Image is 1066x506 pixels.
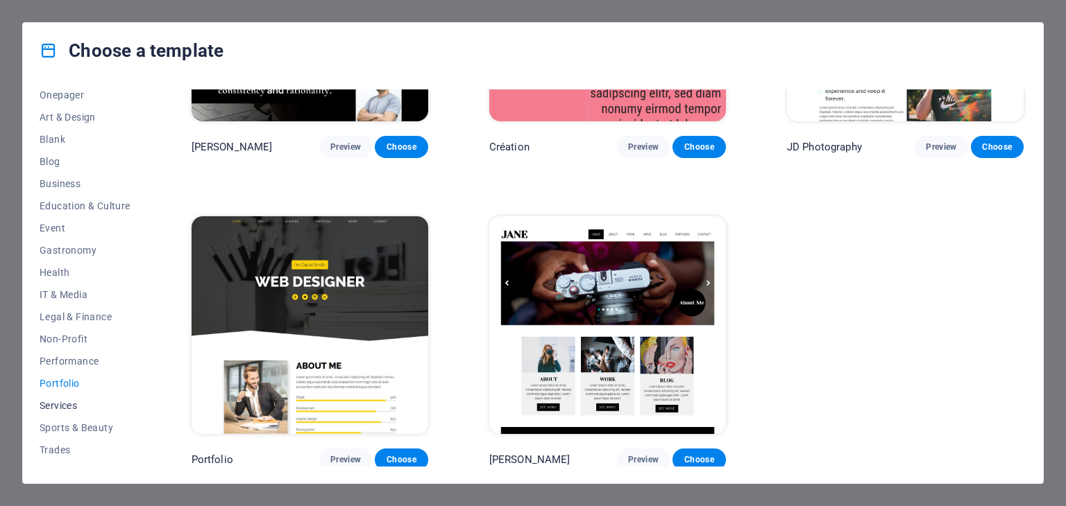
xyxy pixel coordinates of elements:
button: Travel [40,461,130,483]
p: [PERSON_NAME] [489,453,570,466]
p: [PERSON_NAME] [192,140,273,154]
button: Onepager [40,84,130,106]
span: Blog [40,156,130,167]
p: Portfolio [192,453,233,466]
span: IT & Media [40,289,130,300]
span: Trades [40,444,130,455]
button: Preview [319,136,372,158]
button: Education & Culture [40,195,130,217]
span: Blank [40,134,130,145]
span: Preview [330,141,361,152]
button: Sports & Beauty [40,417,130,439]
span: Preview [330,454,361,465]
p: Création [489,140,530,154]
span: Gastronomy [40,245,130,256]
img: Portfolio [192,216,428,434]
span: Business [40,178,130,189]
span: Portfolio [40,378,130,389]
span: Choose [982,141,1013,152]
span: Onepager [40,89,130,101]
span: Preview [926,141,956,152]
span: Legal & Finance [40,311,130,322]
button: Preview [319,448,372,471]
button: Health [40,261,130,283]
h4: Choose a template [40,40,223,62]
span: Preview [628,454,659,465]
span: Choose [684,454,714,465]
button: Event [40,217,130,239]
button: Non-Profit [40,328,130,350]
span: Sports & Beauty [40,422,130,433]
span: Health [40,267,130,278]
button: Portfolio [40,372,130,394]
span: Education & Culture [40,200,130,211]
span: Art & Design [40,112,130,123]
span: Event [40,223,130,234]
span: Non-Profit [40,333,130,344]
button: Preview [915,136,967,158]
span: Performance [40,356,130,367]
button: Choose [375,448,428,471]
button: Gastronomy [40,239,130,261]
span: Services [40,400,130,411]
button: Choose [971,136,1024,158]
span: Preview [628,141,659,152]
button: Choose [375,136,428,158]
button: Art & Design [40,106,130,128]
button: Choose [672,448,725,471]
span: Choose [684,141,714,152]
button: Blog [40,150,130,173]
button: IT & Media [40,283,130,306]
button: Blank [40,128,130,150]
button: Legal & Finance [40,306,130,328]
button: Choose [672,136,725,158]
button: Trades [40,439,130,461]
button: Services [40,394,130,417]
img: Jane [489,216,726,434]
span: Choose [386,454,416,465]
button: Business [40,173,130,195]
p: JD Photography [787,140,862,154]
span: Choose [386,141,416,152]
button: Preview [617,448,670,471]
button: Performance [40,350,130,372]
button: Preview [617,136,670,158]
